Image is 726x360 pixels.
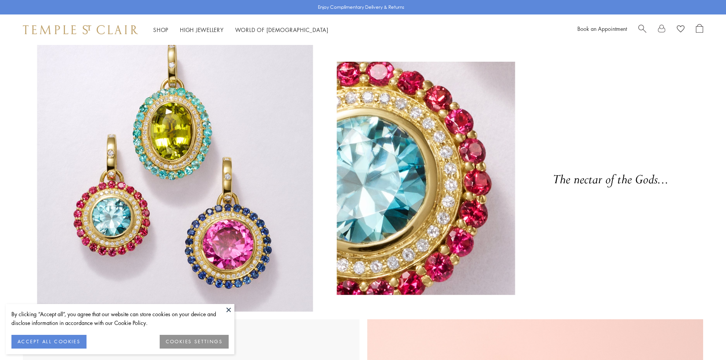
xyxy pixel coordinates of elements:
[153,26,168,34] a: ShopShop
[677,24,684,35] a: View Wishlist
[696,24,703,35] a: Open Shopping Bag
[638,24,646,35] a: Search
[235,26,329,34] a: World of [DEMOGRAPHIC_DATA]World of [DEMOGRAPHIC_DATA]
[577,25,627,32] a: Book an Appointment
[11,310,229,327] div: By clicking “Accept all”, you agree that our website can store cookies on your device and disclos...
[11,335,87,349] button: ACCEPT ALL COOKIES
[23,25,138,34] img: Temple St. Clair
[318,3,404,11] p: Enjoy Complimentary Delivery & Returns
[160,335,229,349] button: COOKIES SETTINGS
[180,26,224,34] a: High JewelleryHigh Jewellery
[153,25,329,35] nav: Main navigation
